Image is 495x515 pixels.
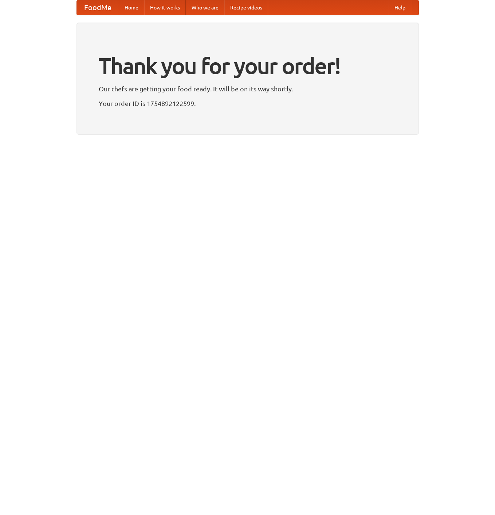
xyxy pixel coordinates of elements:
p: Our chefs are getting your food ready. It will be on its way shortly. [99,83,397,94]
p: Your order ID is 1754892122599. [99,98,397,109]
a: Recipe videos [224,0,268,15]
a: Who we are [186,0,224,15]
h1: Thank you for your order! [99,48,397,83]
a: Help [389,0,411,15]
a: Home [119,0,144,15]
a: FoodMe [77,0,119,15]
a: How it works [144,0,186,15]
